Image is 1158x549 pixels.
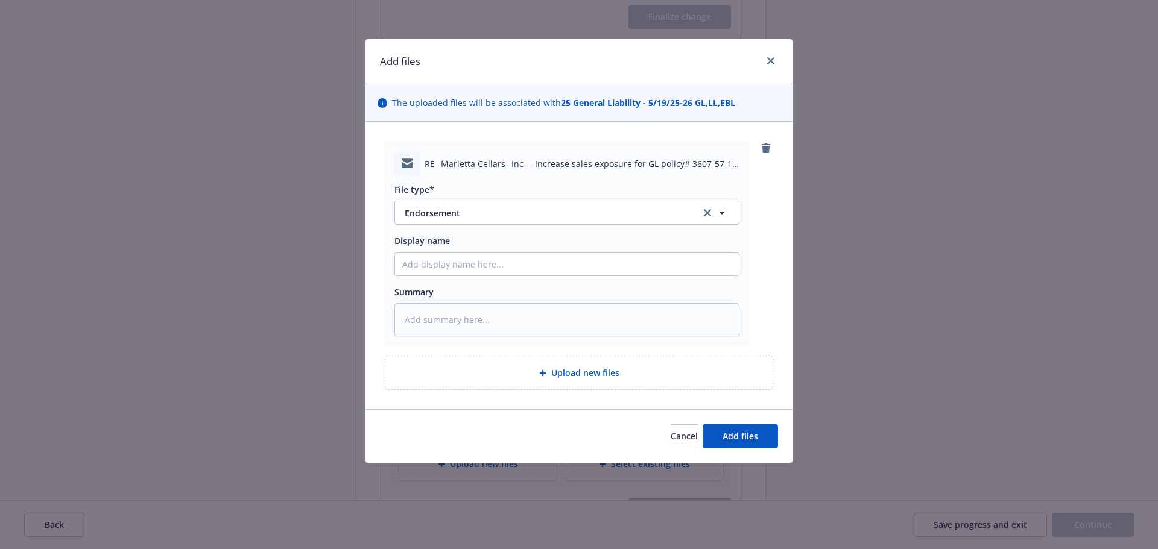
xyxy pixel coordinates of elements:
[764,54,778,68] a: close
[394,201,739,225] button: Endorsementclear selection
[392,96,735,109] span: The uploaded files will be associated with
[561,97,735,108] strong: 25 General Liability - 5/19/25-26 GL,LL,EBL
[395,253,739,275] input: Add display name here...
[385,356,773,390] div: Upload new files
[394,286,434,298] span: Summary
[759,141,773,155] a: remove
[394,235,450,246] span: Display name
[723,430,758,442] span: Add files
[425,157,739,170] span: RE_ Marietta Cellars_ Inc_ - Increase sales exposure for GL policy# 3607-57-16 WUC eff 8_19_25 -E...
[700,205,715,220] a: clear selection
[380,54,420,69] h1: Add files
[551,366,619,379] span: Upload new files
[703,424,778,448] button: Add files
[671,424,698,448] button: Cancel
[405,207,684,219] span: Endorsement
[671,430,698,442] span: Cancel
[394,184,434,195] span: File type*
